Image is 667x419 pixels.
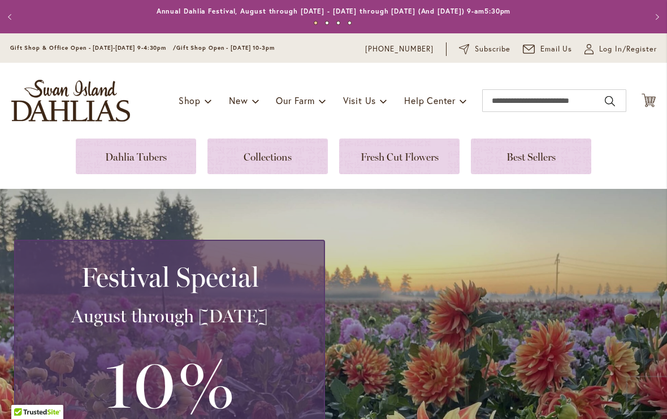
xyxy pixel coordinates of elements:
button: Next [644,6,667,28]
a: [PHONE_NUMBER] [365,44,434,55]
a: store logo [11,80,130,122]
button: 1 of 4 [314,21,318,25]
span: Our Farm [276,94,314,106]
a: Annual Dahlia Festival, August through [DATE] - [DATE] through [DATE] (And [DATE]) 9-am5:30pm [157,7,511,15]
a: Subscribe [459,44,510,55]
span: Gift Shop & Office Open - [DATE]-[DATE] 9-4:30pm / [10,44,176,51]
a: Log In/Register [584,44,657,55]
span: Log In/Register [599,44,657,55]
span: Visit Us [343,94,376,106]
button: 2 of 4 [325,21,329,25]
button: 3 of 4 [336,21,340,25]
span: Shop [179,94,201,106]
h2: Festival Special [29,261,310,293]
h3: August through [DATE] [29,305,310,327]
span: Subscribe [475,44,510,55]
a: Email Us [523,44,573,55]
button: 4 of 4 [348,21,352,25]
span: Email Us [540,44,573,55]
span: New [229,94,248,106]
span: Help Center [404,94,456,106]
span: Gift Shop Open - [DATE] 10-3pm [176,44,275,51]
